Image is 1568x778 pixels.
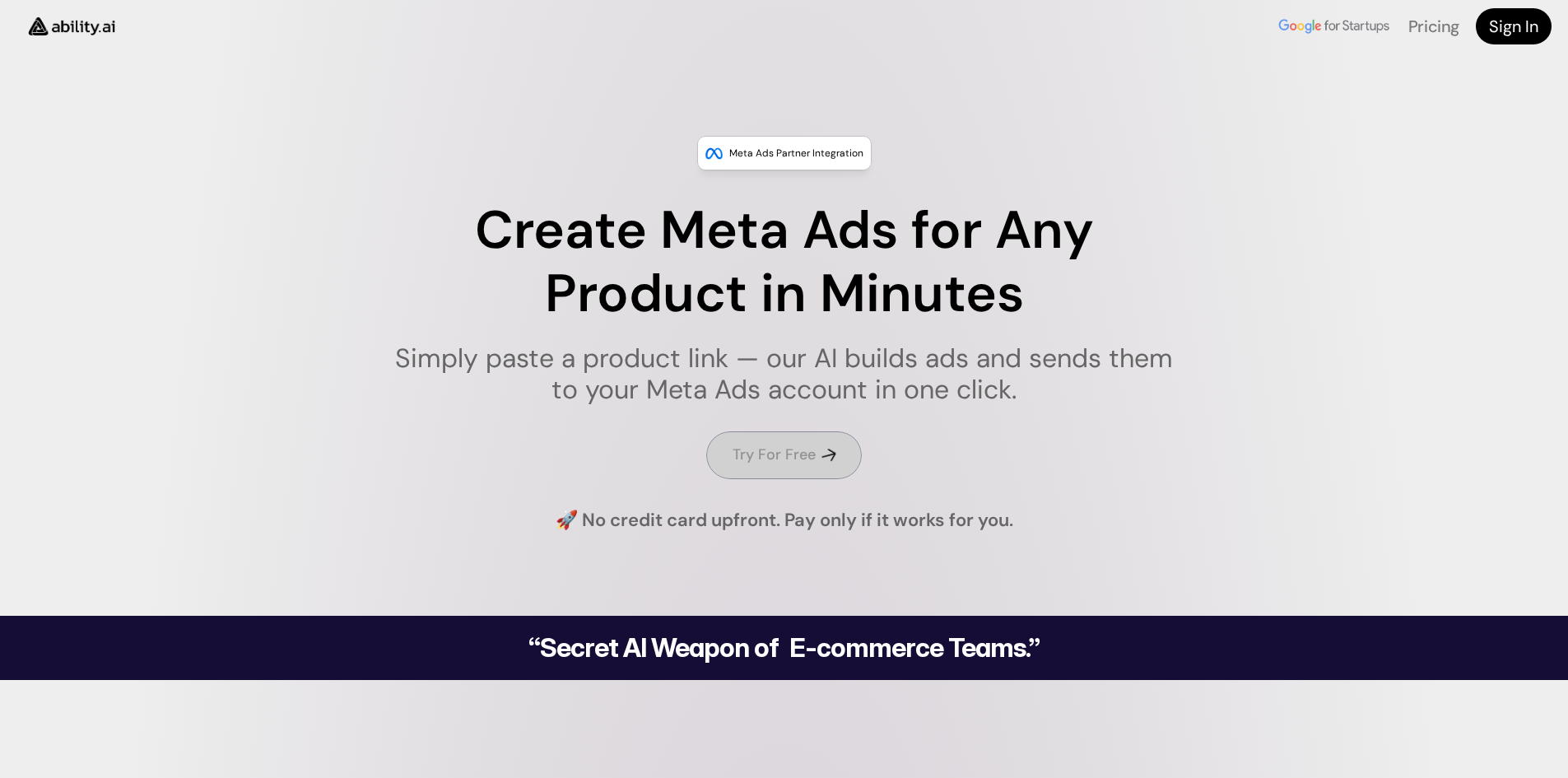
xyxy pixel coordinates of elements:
h4: Try For Free [733,445,816,465]
a: Sign In [1476,8,1552,44]
h4: 🚀 No credit card upfront. Pay only if it works for you. [556,508,1013,533]
h1: Create Meta Ads for Any Product in Minutes [384,199,1184,326]
a: Pricing [1408,16,1459,37]
p: Meta Ads Partner Integration [729,145,863,161]
h1: Simply paste a product link — our AI builds ads and sends them to your Meta Ads account in one cl... [384,342,1184,406]
h2: “Secret AI Weapon of E-commerce Teams.” [486,635,1082,661]
a: Try For Free [706,431,862,478]
h4: Sign In [1489,15,1538,38]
